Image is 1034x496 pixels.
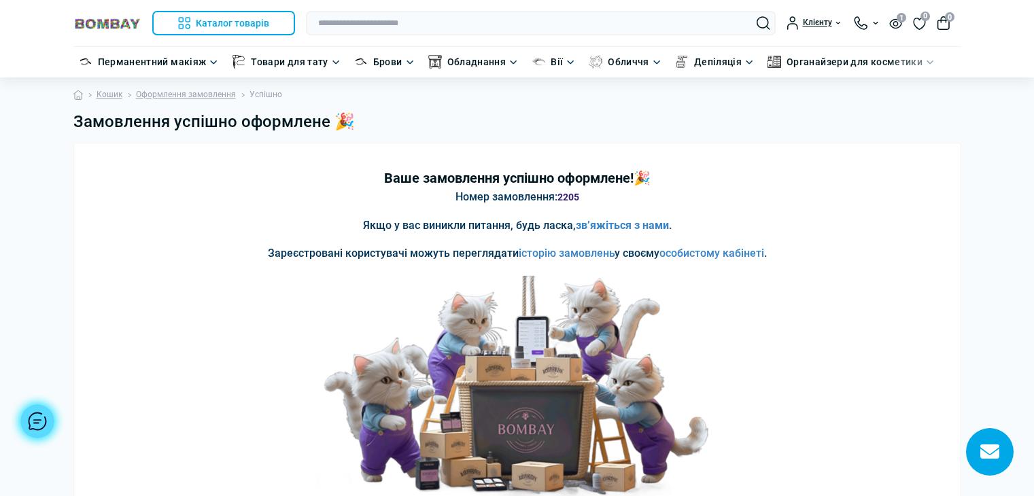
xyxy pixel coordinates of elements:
[589,55,602,69] img: Обличчя
[73,17,141,30] img: BOMBAY
[99,217,936,234] p: Якщо у вас виникли питання, будь ласка, .
[232,55,245,69] img: Товари для тату
[889,17,902,29] button: 1
[945,12,954,22] span: 0
[519,247,615,260] a: історію замовлень
[79,55,92,69] img: Перманентний макіяж
[384,170,634,186] b: Ваше замовлення успішно оформлене!
[551,54,563,69] a: Вії
[897,13,906,22] span: 1
[675,55,689,69] img: Депіляція
[99,168,936,188] h2: 🎉
[97,88,122,101] a: Кошик
[913,16,926,31] a: 0
[787,54,923,69] a: Органайзери для косметики
[937,16,950,30] button: 0
[99,188,936,206] p: Номер замовлення:
[532,55,545,69] img: Вії
[447,54,506,69] a: Обладнання
[373,54,402,69] a: Брови
[236,88,282,101] li: Успішно
[73,112,961,132] h1: Замовлення успішно оформлене 🎉
[136,88,236,101] a: Оформлення замовлення
[768,55,781,69] img: Органайзери для косметики
[98,54,207,69] a: Перманентний макіяж
[576,219,669,232] a: зв’яжіться з нами
[251,54,328,69] a: Товари для тату
[920,12,930,21] span: 0
[354,55,368,69] img: Брови
[694,54,742,69] a: Депіляція
[428,55,442,69] img: Обладнання
[757,16,770,30] button: Search
[99,245,936,262] p: Зареєстровані користувачі можуть переглядати у своєму .
[73,77,961,112] nav: breadcrumb
[659,247,764,260] a: особистому кабінеті
[152,11,296,35] button: Каталог товарів
[608,54,649,69] a: Обличчя
[557,192,579,202] font: 2205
